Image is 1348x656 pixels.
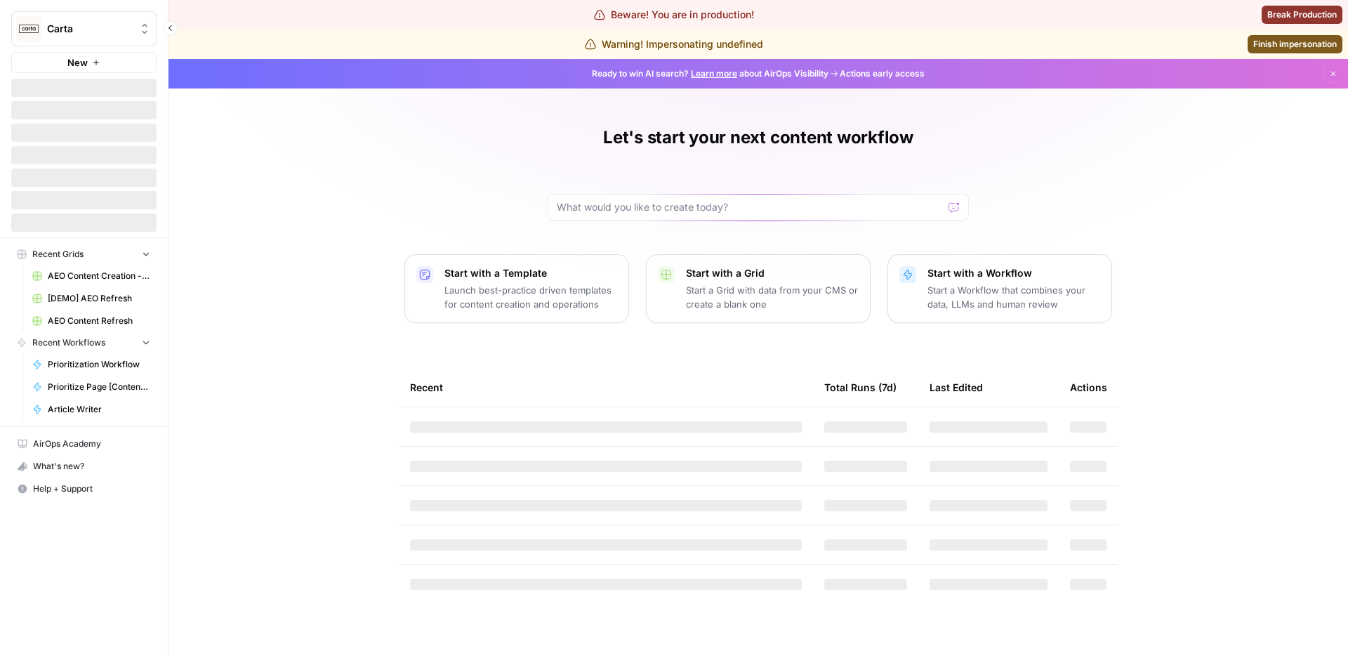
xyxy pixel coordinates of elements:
span: Break Production [1267,8,1337,21]
p: Start with a Grid [686,266,859,280]
div: Beware! You are in production! [594,8,754,22]
a: Learn more [691,68,737,79]
div: What's new? [12,456,156,477]
p: Start a Workflow that combines your data, LLMs and human review [927,283,1100,311]
a: AEO Content Creation - Fund Mgmt [26,265,157,287]
span: Ready to win AI search? about AirOps Visibility [592,67,828,80]
button: New [11,52,157,73]
span: Recent Workflows [32,336,105,349]
p: Launch best-practice driven templates for content creation and operations [444,283,617,311]
button: Start with a GridStart a Grid with data from your CMS or create a blank one [646,254,871,323]
a: Article Writer [26,398,157,421]
button: Start with a TemplateLaunch best-practice driven templates for content creation and operations [404,254,629,323]
span: Article Writer [48,403,150,416]
a: AEO Content Refresh [26,310,157,332]
p: Start a Grid with data from your CMS or create a blank one [686,283,859,311]
span: Recent Grids [32,248,84,261]
button: Recent Grids [11,244,157,265]
span: AirOps Academy [33,438,150,450]
button: Workspace: Carta [11,11,157,46]
input: What would you like to create today? [557,200,943,214]
a: Finish impersonation [1248,35,1342,53]
button: Break Production [1262,6,1342,24]
span: Prioritization Workflow [48,358,150,371]
span: New [67,55,88,70]
a: Prioritize Page [Content Refresh] [26,376,157,398]
a: AirOps Academy [11,433,157,455]
button: Recent Workflows [11,332,157,353]
p: Start with a Workflow [927,266,1100,280]
div: Warning! Impersonating undefined [585,37,763,51]
div: Total Runs (7d) [824,368,897,407]
button: Start with a WorkflowStart a Workflow that combines your data, LLMs and human review [887,254,1112,323]
h1: Let's start your next content workflow [603,126,913,149]
span: Prioritize Page [Content Refresh] [48,381,150,393]
span: Help + Support [33,483,150,495]
button: What's new? [11,455,157,478]
span: Actions early access [840,67,925,80]
span: [DEMO] AEO Refresh [48,292,150,305]
span: Finish impersonation [1253,38,1337,51]
span: Carta [47,22,132,36]
button: Help + Support [11,478,157,500]
span: AEO Content Refresh [48,315,150,327]
a: Prioritization Workflow [26,353,157,376]
img: Carta Logo [16,16,41,41]
div: Recent [410,368,802,407]
div: Actions [1070,368,1107,407]
p: Start with a Template [444,266,617,280]
span: AEO Content Creation - Fund Mgmt [48,270,150,282]
div: Last Edited [930,368,983,407]
a: [DEMO] AEO Refresh [26,287,157,310]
